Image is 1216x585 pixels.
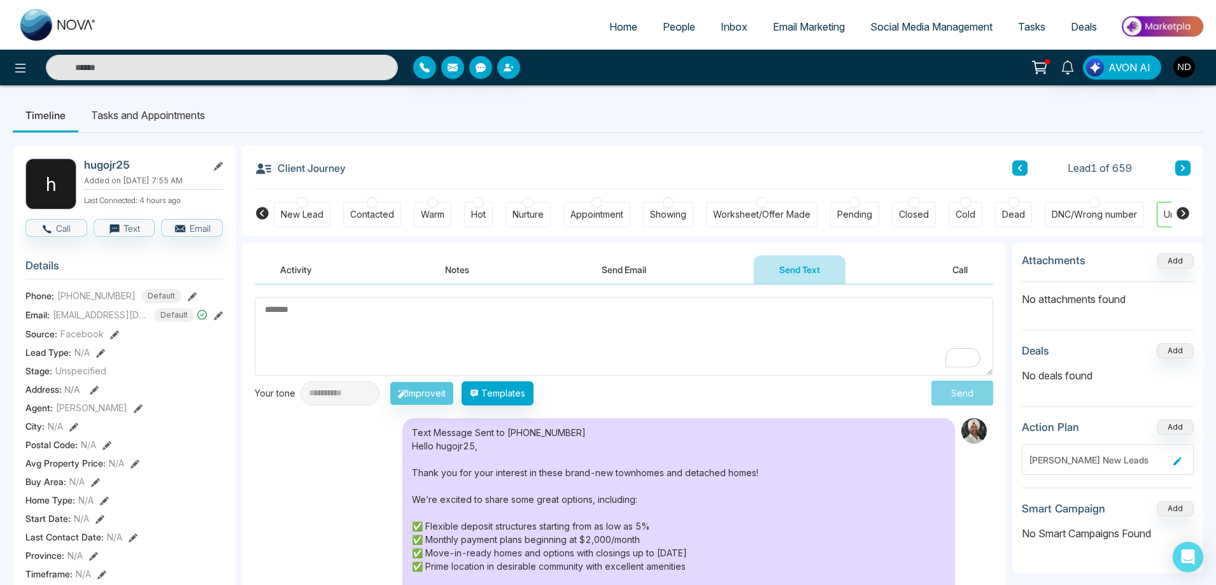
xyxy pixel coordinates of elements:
div: Unspecified [1164,208,1215,221]
button: Email [161,219,223,237]
button: Add [1157,501,1194,516]
button: Add [1157,343,1194,358]
button: Activity [255,255,337,284]
span: Email Marketing [773,20,845,33]
div: Dead [1002,208,1025,221]
span: Province : [25,549,64,562]
span: City : [25,419,45,433]
span: Stage: [25,364,52,377]
a: Social Media Management [858,15,1005,39]
div: New Lead [281,208,323,221]
h2: hugojr25 [84,159,202,171]
div: [PERSON_NAME] New Leads [1029,453,1168,467]
span: N/A [109,456,124,470]
span: [PHONE_NUMBER] [57,289,136,302]
div: Hot [471,208,486,221]
span: Social Media Management [870,20,993,33]
span: N/A [107,530,122,544]
span: Avg Property Price : [25,456,106,470]
p: Last Connected: 4 hours ago [84,192,223,206]
p: No deals found [1022,368,1194,383]
p: No attachments found [1022,282,1194,307]
img: Lead Flow [1086,59,1104,76]
span: Phone: [25,289,54,302]
img: User Avatar [1173,56,1195,78]
div: Worksheet/Offer Made [713,208,810,221]
textarea: To enrich screen reader interactions, please activate Accessibility in Grammarly extension settings [255,297,993,376]
h3: Smart Campaign [1022,502,1105,515]
span: Unspecified [55,364,106,377]
button: AVON AI [1083,55,1161,80]
li: Timeline [13,98,78,132]
a: Tasks [1005,15,1058,39]
div: Closed [899,208,929,221]
span: Email: [25,308,50,321]
span: Address: [25,383,80,396]
span: Home Type : [25,493,75,507]
span: Deals [1071,20,1097,33]
h3: Action Plan [1022,421,1079,433]
span: Agent: [25,401,53,414]
p: Added on [DATE] 7:55 AM [84,175,223,187]
h3: Attachments [1022,254,1085,267]
a: Deals [1058,15,1110,39]
span: Lead Type: [25,346,71,359]
h3: Details [25,259,223,279]
span: Home [609,20,637,33]
div: Open Intercom Messenger [1173,542,1203,572]
span: N/A [74,512,89,525]
span: Source: [25,327,57,341]
span: Last Contact Date : [25,530,104,544]
img: Market-place.gif [1116,12,1208,41]
a: Inbox [708,15,760,39]
button: Send Text [754,255,845,284]
span: N/A [74,346,90,359]
a: Email Marketing [760,15,858,39]
span: [PERSON_NAME] [56,401,127,414]
div: h [25,159,76,209]
h3: Deals [1022,344,1049,357]
span: Add [1157,255,1194,265]
span: Buy Area : [25,475,66,488]
div: Appointment [570,208,623,221]
a: People [650,15,708,39]
span: N/A [76,567,91,581]
span: Inbox [721,20,747,33]
button: Send Email [576,255,672,284]
p: No Smart Campaigns Found [1022,526,1194,541]
span: People [663,20,695,33]
span: N/A [67,549,83,562]
span: Facebook [60,327,104,341]
span: AVON AI [1108,60,1150,75]
button: Add [1157,419,1194,435]
span: N/A [69,475,85,488]
button: Call [927,255,993,284]
span: Lead 1 of 659 [1068,160,1132,176]
button: Templates [462,381,534,405]
button: Call [25,219,87,237]
span: Postal Code : [25,438,78,451]
div: Contacted [350,208,394,221]
span: N/A [81,438,96,451]
button: Notes [420,255,495,284]
div: Nurture [513,208,544,221]
div: Cold [956,208,975,221]
span: Timeframe : [25,567,73,581]
span: N/A [64,384,80,395]
div: Showing [650,208,686,221]
div: Your tone [255,386,300,400]
a: Home [597,15,650,39]
div: DNC/Wrong number [1052,208,1137,221]
span: Tasks [1018,20,1045,33]
button: Text [94,219,155,237]
li: Tasks and Appointments [78,98,218,132]
span: [EMAIL_ADDRESS][DOMAIN_NAME] [53,308,148,321]
img: Sender [961,418,987,444]
span: Default [154,308,194,322]
div: Warm [421,208,444,221]
h3: Client Journey [255,159,346,178]
span: Default [141,289,181,303]
span: N/A [48,419,63,433]
div: Pending [837,208,872,221]
span: N/A [78,493,94,507]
